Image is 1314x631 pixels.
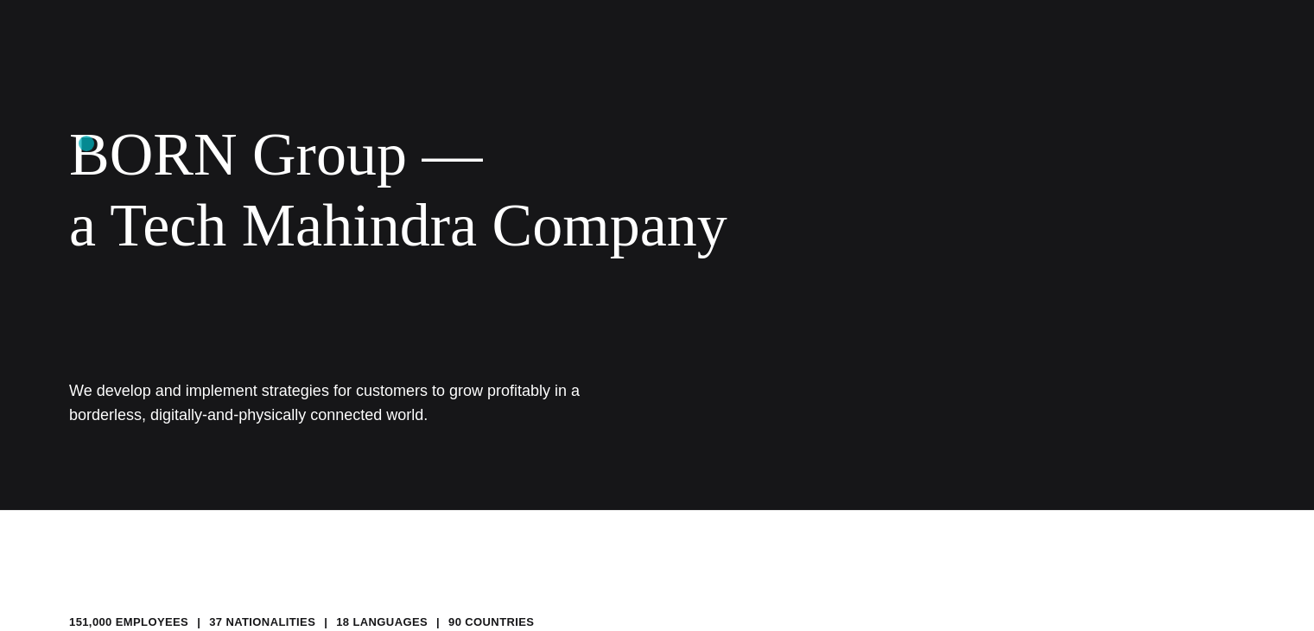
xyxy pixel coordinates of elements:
li: 151,000 EMPLOYEES [69,614,188,631]
div: BORN Group — a Tech Mahindra Company [69,119,1054,260]
li: 90 COUNTRIES [448,614,534,631]
li: 37 NATIONALITIES [209,614,315,631]
h1: We develop and implement strategies for customers to grow profitably in a borderless, digitally-a... [69,379,587,427]
li: 18 LANGUAGES [336,614,428,631]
